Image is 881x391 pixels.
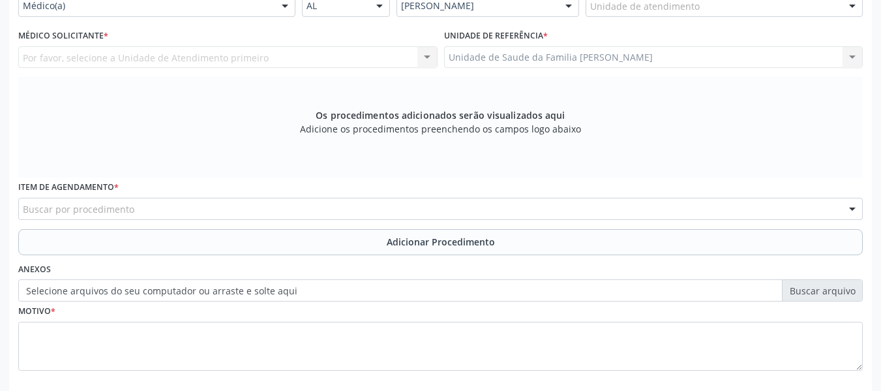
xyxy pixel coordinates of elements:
span: Buscar por procedimento [23,202,134,216]
span: Os procedimentos adicionados serão visualizados aqui [316,108,565,122]
span: Adicionar Procedimento [387,235,495,249]
span: Adicione os procedimentos preenchendo os campos logo abaixo [300,122,581,136]
label: Motivo [18,302,55,322]
label: Anexos [18,260,51,280]
label: Item de agendamento [18,178,119,198]
label: Médico Solicitante [18,26,108,46]
button: Adicionar Procedimento [18,229,863,255]
label: Unidade de referência [444,26,548,46]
